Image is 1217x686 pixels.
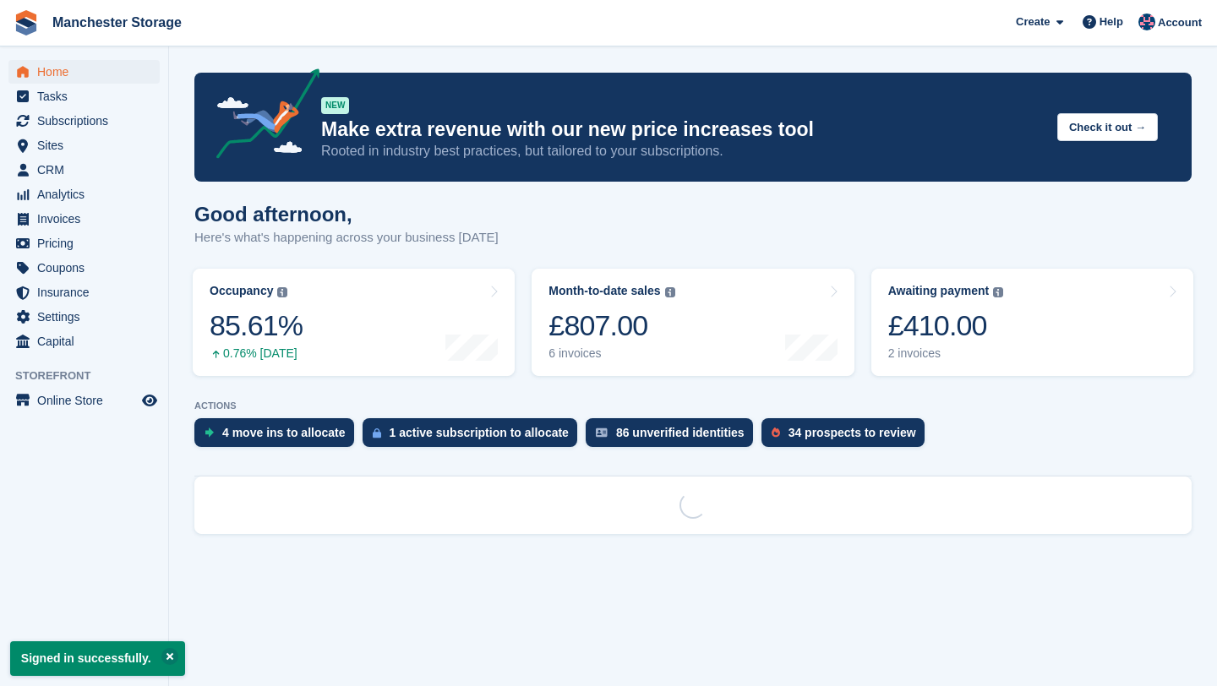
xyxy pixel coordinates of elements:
span: Tasks [37,84,139,108]
a: Occupancy 85.61% 0.76% [DATE] [193,269,515,376]
div: 1 active subscription to allocate [390,426,569,439]
a: menu [8,182,160,206]
p: Here's what's happening across your business [DATE] [194,228,499,248]
img: icon-info-grey-7440780725fd019a000dd9b08b2336e03edf1995a4989e88bcd33f0948082b44.svg [993,287,1003,297]
span: Create [1016,14,1050,30]
img: active_subscription_to_allocate_icon-d502201f5373d7db506a760aba3b589e785aa758c864c3986d89f69b8ff3... [373,427,381,438]
div: NEW [321,97,349,114]
img: verify_identity-adf6edd0f0f0b5bbfe63781bf79b02c33cf7c696d77639b501bdc392416b5a36.svg [596,427,608,438]
img: move_ins_to_allocate_icon-fdf77a2bb77ea45bf5b3d319d69a93e2d87916cf1d5bf7949dd705db3b84f3ca.svg [205,427,214,438]
img: price-adjustments-announcement-icon-8257ccfd72463d97f412b2fc003d46551f7dbcb40ab6d574587a9cd5c0d94... [202,68,320,165]
span: Capital [37,329,139,353]
a: menu [8,231,160,255]
a: menu [8,329,160,353]
a: menu [8,305,160,329]
div: £410.00 [888,308,1004,343]
span: Pricing [37,231,139,255]
a: menu [8,207,160,231]
span: Subscriptions [37,109,139,133]
a: 4 move ins to allocate [194,418,363,455]
span: CRM [37,158,139,182]
a: menu [8,389,160,412]
a: Manchester Storage [46,8,188,36]
span: Sites [37,133,139,157]
p: Signed in successfully. [10,641,185,676]
a: 86 unverified identities [586,418,761,455]
div: £807.00 [548,308,674,343]
div: 34 prospects to review [789,426,916,439]
span: Invoices [37,207,139,231]
a: 34 prospects to review [761,418,933,455]
span: Home [37,60,139,84]
div: Occupancy [210,284,273,298]
a: menu [8,158,160,182]
p: Rooted in industry best practices, but tailored to your subscriptions. [321,142,1044,161]
span: Coupons [37,256,139,280]
span: Online Store [37,389,139,412]
button: Check it out → [1057,113,1158,141]
span: Insurance [37,280,139,304]
img: icon-info-grey-7440780725fd019a000dd9b08b2336e03edf1995a4989e88bcd33f0948082b44.svg [277,287,287,297]
span: Storefront [15,367,168,384]
a: Awaiting payment £410.00 2 invoices [871,269,1193,376]
div: 4 move ins to allocate [222,426,346,439]
a: menu [8,280,160,304]
a: Month-to-date sales £807.00 6 invoices [532,269,854,376]
a: Preview store [139,390,160,411]
a: menu [8,133,160,157]
div: 86 unverified identities [616,426,745,439]
img: prospect-51fa495bee0391a8d652442698ab0144808aea92771e9ea1ae160a38d050c398.svg [772,427,780,438]
img: stora-icon-8386f47178a22dfd0bd8f6a31ec36ba5ce8667c1dd55bd0f319d3a0aa187defe.svg [14,10,39,35]
a: menu [8,60,160,84]
img: icon-info-grey-7440780725fd019a000dd9b08b2336e03edf1995a4989e88bcd33f0948082b44.svg [665,287,675,297]
div: 85.61% [210,308,303,343]
span: Help [1100,14,1123,30]
a: menu [8,84,160,108]
div: Month-to-date sales [548,284,660,298]
p: ACTIONS [194,400,1192,411]
div: 2 invoices [888,346,1004,361]
a: 1 active subscription to allocate [363,418,586,455]
div: Awaiting payment [888,284,990,298]
span: Analytics [37,182,139,206]
a: menu [8,109,160,133]
p: Make extra revenue with our new price increases tool [321,117,1044,142]
div: 6 invoices [548,346,674,361]
span: Account [1158,14,1202,31]
div: 0.76% [DATE] [210,346,303,361]
h1: Good afternoon, [194,203,499,226]
span: Settings [37,305,139,329]
a: menu [8,256,160,280]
